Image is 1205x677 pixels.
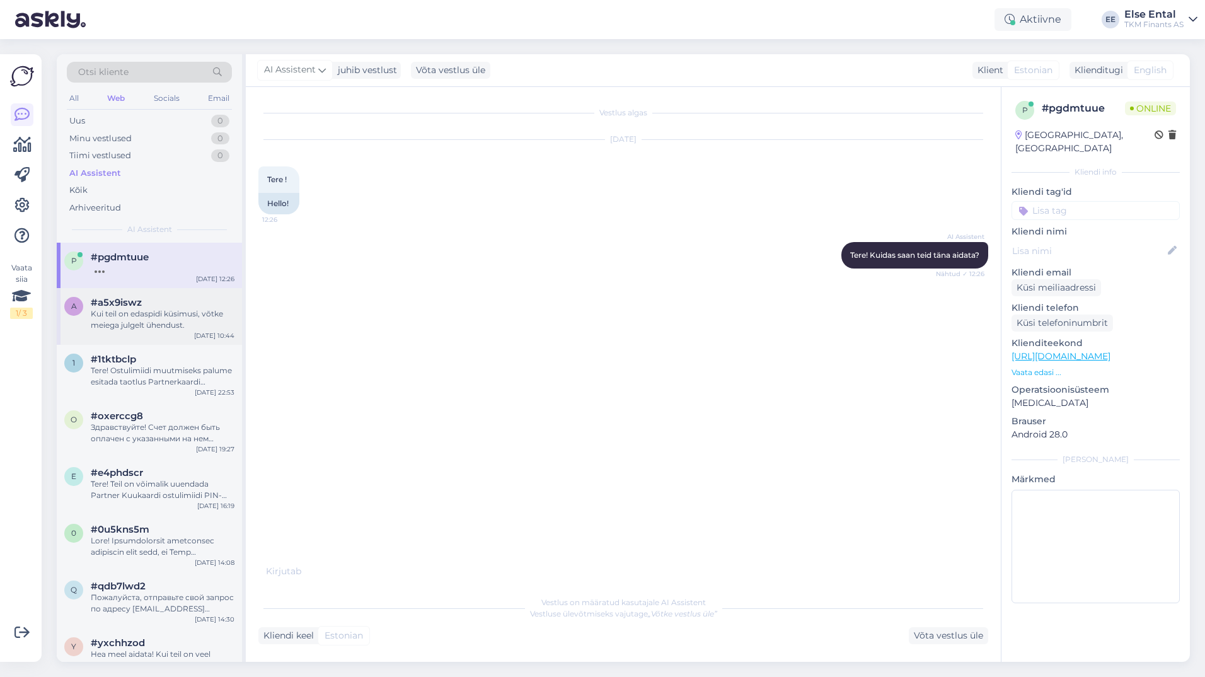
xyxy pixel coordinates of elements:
[411,62,490,79] div: Võta vestlus üle
[1014,64,1052,77] span: Estonian
[1012,337,1180,350] p: Klienditeekond
[258,134,988,145] div: [DATE]
[91,422,234,444] div: Здравствуйте! Счет должен быть оплачен с указанными на нем реквизитами и в срок. Расчетные счета ...
[541,598,706,607] span: Vestlus on määratud kasutajale AI Assistent
[194,331,234,340] div: [DATE] 10:44
[91,649,234,671] div: Hea meel aidata! Kui teil on veel küsimusi, andke julgelt teada.
[91,252,149,263] span: #pgdmtuue
[71,256,77,265] span: p
[205,90,232,107] div: Email
[850,250,979,260] span: Tere! Kuidas saan teid täna aidata?
[91,581,146,592] span: #qdb7lwd2
[91,410,143,422] span: #oxerccg8
[972,64,1003,77] div: Klient
[1102,11,1119,28] div: EE
[1012,279,1101,296] div: Küsi meiliaadressi
[1012,225,1180,238] p: Kliendi nimi
[71,528,76,538] span: 0
[211,149,229,162] div: 0
[258,193,299,214] div: Hello!
[1012,473,1180,486] p: Märkmed
[10,64,34,88] img: Askly Logo
[936,269,984,279] span: Nähtud ✓ 12:26
[1012,266,1180,279] p: Kliendi email
[1012,201,1180,220] input: Lisa tag
[995,8,1071,31] div: Aktiivne
[333,64,397,77] div: juhib vestlust
[264,63,316,77] span: AI Assistent
[91,297,142,308] span: #a5x9iswz
[71,301,77,311] span: a
[195,388,234,397] div: [DATE] 22:53
[91,354,136,365] span: #1tktbclp
[1012,301,1180,315] p: Kliendi telefon
[69,149,131,162] div: Tiimi vestlused
[258,629,314,642] div: Kliendi keel
[1012,166,1180,178] div: Kliendi info
[91,592,234,615] div: Пожалуйста, отправьте свой запрос по адресу [EMAIL_ADDRESS][DOMAIN_NAME].
[71,415,77,424] span: o
[69,132,132,145] div: Minu vestlused
[91,365,234,388] div: Tere! Ostulimiidi muutmiseks palume esitada taotlus Partnerkaardi iseteeninduses aadressil [DOMAI...
[267,175,287,184] span: Tere !
[258,107,988,119] div: Vestlus algas
[262,215,309,224] span: 12:26
[1012,367,1180,378] p: Vaata edasi ...
[1012,244,1165,258] input: Lisa nimi
[127,224,172,235] span: AI Assistent
[909,627,988,644] div: Võta vestlus üle
[1012,185,1180,199] p: Kliendi tag'id
[69,184,88,197] div: Kõik
[196,444,234,454] div: [DATE] 19:27
[1022,105,1028,115] span: p
[69,202,121,214] div: Arhiveeritud
[69,115,85,127] div: Uus
[197,501,234,511] div: [DATE] 16:19
[1012,396,1180,410] p: [MEDICAL_DATA]
[91,478,234,501] div: Tere! Teil on võimalik uuendada Partner Kuukaardi ostulimiidi PIN-koodi Partnerkaardi iseteenindu...
[195,558,234,567] div: [DATE] 14:08
[10,262,33,319] div: Vaata siia
[196,274,234,284] div: [DATE] 12:26
[91,637,145,649] span: #yxchhzod
[1134,64,1167,77] span: English
[72,358,75,367] span: 1
[1012,454,1180,465] div: [PERSON_NAME]
[91,467,143,478] span: #e4phdscr
[69,167,121,180] div: AI Assistent
[1012,428,1180,441] p: Android 28.0
[1042,101,1125,116] div: # pgdmtuue
[325,629,363,642] span: Estonian
[1012,350,1110,362] a: [URL][DOMAIN_NAME]
[71,642,76,651] span: y
[71,472,76,481] span: e
[1012,383,1180,396] p: Operatsioonisüsteem
[1015,129,1155,155] div: [GEOGRAPHIC_DATA], [GEOGRAPHIC_DATA]
[1124,20,1184,30] div: TKM Finants AS
[78,66,129,79] span: Otsi kliente
[105,90,127,107] div: Web
[91,524,149,535] span: #0u5kns5m
[1124,9,1184,20] div: Else Ental
[937,232,984,241] span: AI Assistent
[71,585,77,594] span: q
[648,609,717,618] i: „Võtke vestlus üle”
[1124,9,1197,30] a: Else EntalTKM Finants AS
[211,132,229,145] div: 0
[91,535,234,558] div: Lore! Ipsumdolorsit ametconsec adipiscin elit sedd, ei Temp incididuntutlab etdoloremag aliquaeni...
[211,115,229,127] div: 0
[258,565,988,578] div: Kirjutab
[91,308,234,331] div: Kui teil on edaspidi küsimusi, võtke meiega julgelt ühendust.
[151,90,182,107] div: Socials
[1125,101,1176,115] span: Online
[1012,415,1180,428] p: Brauser
[195,615,234,624] div: [DATE] 14:30
[1012,315,1113,332] div: Küsi telefoninumbrit
[1070,64,1123,77] div: Klienditugi
[530,609,717,618] span: Vestluse ülevõtmiseks vajutage
[67,90,81,107] div: All
[10,308,33,319] div: 1 / 3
